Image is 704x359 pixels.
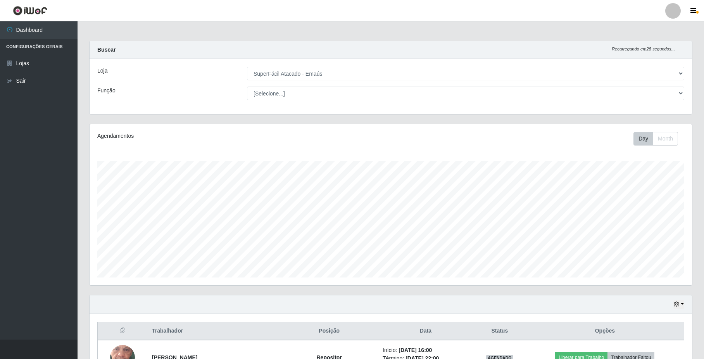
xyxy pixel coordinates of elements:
[633,132,653,146] button: Day
[473,322,526,340] th: Status
[280,322,378,340] th: Posição
[97,87,116,95] label: Função
[383,346,469,354] li: Início:
[526,322,684,340] th: Opções
[147,322,280,340] th: Trabalhador
[97,132,335,140] div: Agendamentos
[97,47,116,53] strong: Buscar
[97,67,107,75] label: Loja
[633,132,684,146] div: Toolbar with button groups
[633,132,678,146] div: First group
[612,47,675,51] i: Recarregando em 28 segundos...
[399,347,432,353] time: [DATE] 16:00
[653,132,678,146] button: Month
[13,6,47,16] img: CoreUI Logo
[378,322,473,340] th: Data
